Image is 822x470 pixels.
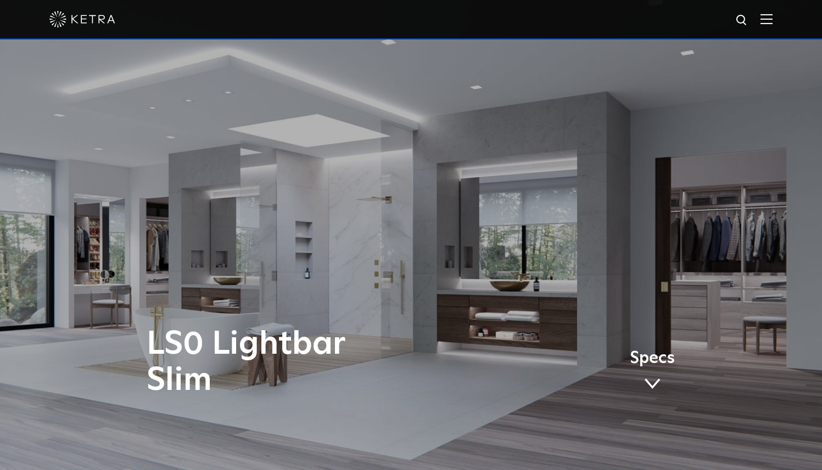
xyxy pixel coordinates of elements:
[630,350,675,393] a: Specs
[735,14,749,27] img: search icon
[630,350,675,366] span: Specs
[147,326,457,399] h1: LS0 Lightbar Slim
[49,11,115,27] img: ketra-logo-2019-white
[761,14,773,24] img: Hamburger%20Nav.svg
